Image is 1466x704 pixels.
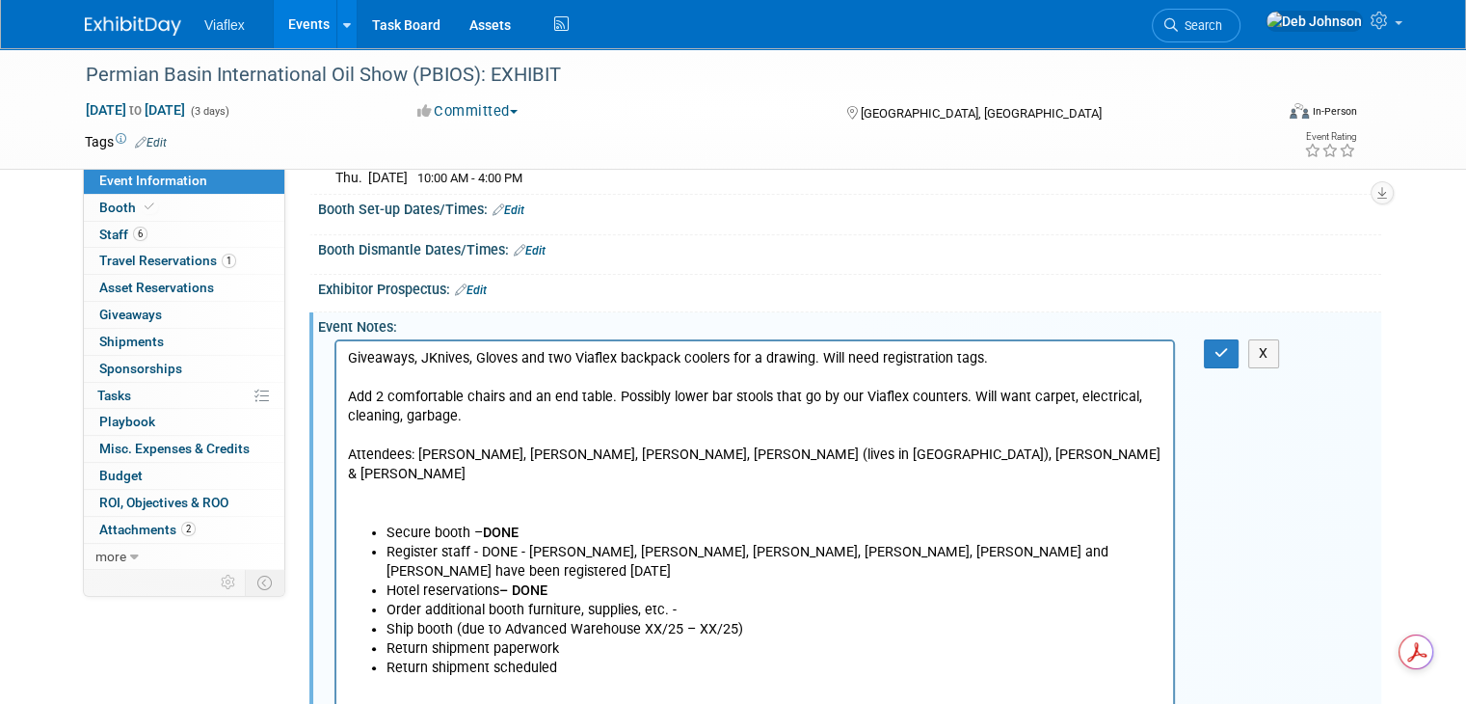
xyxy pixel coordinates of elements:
a: Playbook [84,409,284,435]
span: Asset Reservations [99,280,214,295]
a: Edit [514,244,546,257]
a: Sponsorships [84,356,284,382]
span: Search [1178,18,1222,33]
img: Deb Johnson [1266,11,1363,32]
td: Tags [85,132,167,151]
td: Personalize Event Tab Strip [212,570,246,595]
div: Event Format [1169,100,1357,129]
span: 10:00 AM - 4:00 PM [417,171,522,185]
span: Giveaways [99,307,162,322]
a: Search [1152,9,1240,42]
img: Format-Inperson.png [1290,103,1309,119]
span: Booth [99,200,158,215]
a: Shipments [84,329,284,355]
a: ROI, Objectives & ROO [84,490,284,516]
a: more [84,544,284,570]
span: Travel Reservations [99,253,236,268]
a: Staff6 [84,222,284,248]
a: Giveaways [84,302,284,328]
a: Edit [135,136,167,149]
div: In-Person [1312,104,1357,119]
td: Toggle Event Tabs [246,570,285,595]
span: 6 [133,227,147,241]
span: [DATE] [DATE] [85,101,186,119]
a: Event Information [84,168,284,194]
span: ROI, Objectives & ROO [99,495,228,510]
span: Viaflex [204,17,245,33]
button: X [1248,339,1279,367]
div: Booth Set-up Dates/Times: [318,195,1381,220]
span: Attachments [99,522,196,537]
span: more [95,549,126,564]
a: Tasks [84,383,284,409]
div: Event Rating [1304,132,1356,142]
div: Permian Basin International Oil Show (PBIOS): EXHIBIT [79,58,1249,93]
span: Sponsorships [99,361,182,376]
a: Travel Reservations1 [84,248,284,274]
div: Event Notes: [318,312,1381,337]
a: Edit [455,284,487,297]
span: to [126,102,145,118]
td: Thu. [333,167,368,187]
a: Budget [84,463,284,489]
span: Shipments [99,334,164,349]
div: Exhibitor Prospectus: [318,275,1381,300]
span: 1 [222,254,236,268]
div: Booth Dismantle Dates/Times: [318,235,1381,260]
span: Tasks [97,388,131,403]
img: ExhibitDay [85,16,181,36]
a: Misc. Expenses & Credits [84,436,284,462]
span: (3 days) [189,105,229,118]
a: Asset Reservations [84,275,284,301]
span: Misc. Expenses & Credits [99,441,250,456]
span: Playbook [99,414,155,429]
span: Staff [99,227,147,242]
span: Budget [99,468,143,483]
a: Edit [493,203,524,217]
i: Booth reservation complete [145,202,154,212]
button: Committed [411,101,525,122]
span: Event Information [99,173,207,188]
a: Attachments2 [84,517,284,543]
span: 2 [181,522,196,536]
a: Booth [84,195,284,221]
td: [DATE] [368,167,408,187]
span: [GEOGRAPHIC_DATA], [GEOGRAPHIC_DATA] [861,106,1102,121]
